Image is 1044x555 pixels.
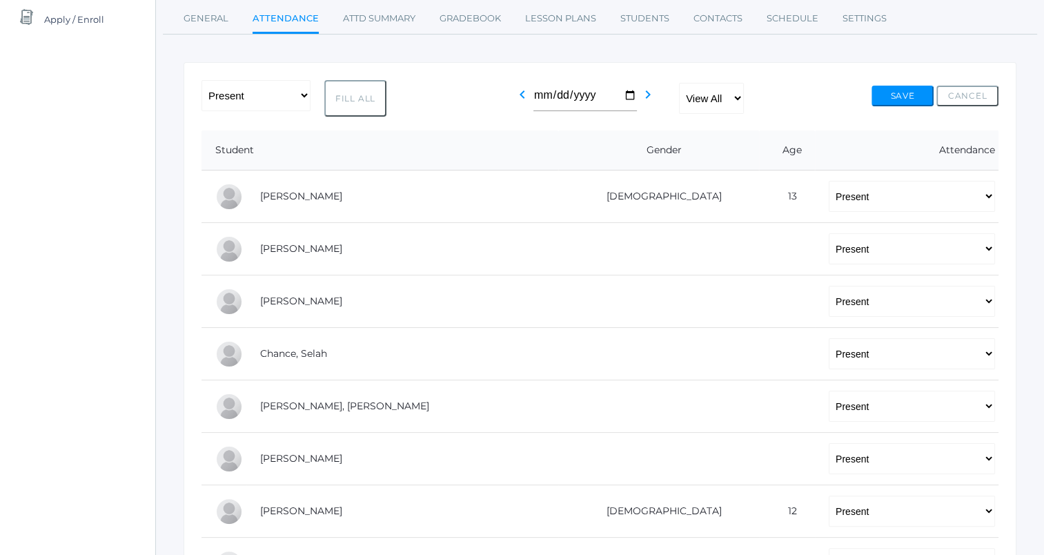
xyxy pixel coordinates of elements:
[260,190,342,202] a: [PERSON_NAME]
[215,498,243,525] div: Chase Farnes
[215,288,243,315] div: Eva Carr
[260,347,327,360] a: Chance, Selah
[936,86,998,106] button: Cancel
[44,6,104,33] span: Apply / Enroll
[871,86,934,106] button: Save
[260,452,342,465] a: [PERSON_NAME]
[440,5,501,32] a: Gradebook
[759,130,815,171] th: Age
[201,130,558,171] th: Student
[215,340,243,368] div: Selah Chance
[759,171,815,223] td: 13
[343,5,415,32] a: Attd Summary
[260,295,342,307] a: [PERSON_NAME]
[640,86,656,103] i: chevron_right
[215,183,243,211] div: Josey Baker
[260,400,429,412] a: [PERSON_NAME], [PERSON_NAME]
[260,242,342,255] a: [PERSON_NAME]
[324,80,386,117] button: Fill All
[184,5,228,32] a: General
[640,92,656,106] a: chevron_right
[215,445,243,473] div: Levi Erner
[767,5,818,32] a: Schedule
[558,171,760,223] td: [DEMOGRAPHIC_DATA]
[759,485,815,538] td: 12
[514,92,531,106] a: chevron_left
[693,5,742,32] a: Contacts
[215,235,243,263] div: Gabby Brozek
[260,505,342,517] a: [PERSON_NAME]
[514,86,531,103] i: chevron_left
[620,5,669,32] a: Students
[525,5,596,32] a: Lesson Plans
[558,130,760,171] th: Gender
[815,130,998,171] th: Attendance
[843,5,887,32] a: Settings
[215,393,243,420] div: Presley Davenport
[253,5,319,35] a: Attendance
[558,485,760,538] td: [DEMOGRAPHIC_DATA]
